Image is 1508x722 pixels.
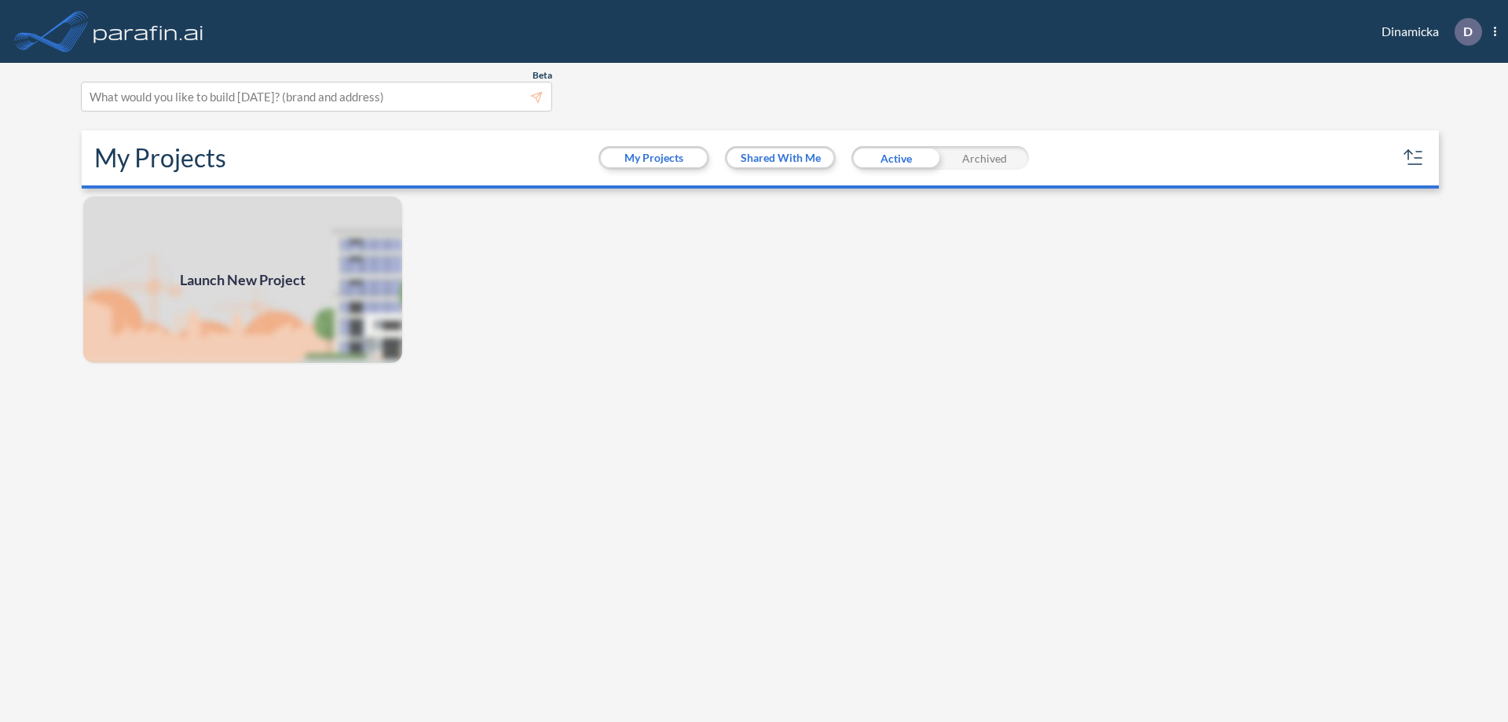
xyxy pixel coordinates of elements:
[90,16,207,47] img: logo
[180,269,306,291] span: Launch New Project
[1401,145,1426,170] button: sort
[1463,24,1473,38] p: D
[94,143,226,173] h2: My Projects
[601,148,707,167] button: My Projects
[727,148,833,167] button: Shared With Me
[533,69,552,82] span: Beta
[940,146,1029,170] div: Archived
[851,146,940,170] div: Active
[82,195,404,365] a: Launch New Project
[82,195,404,365] img: add
[1358,18,1496,46] div: Dinamicka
